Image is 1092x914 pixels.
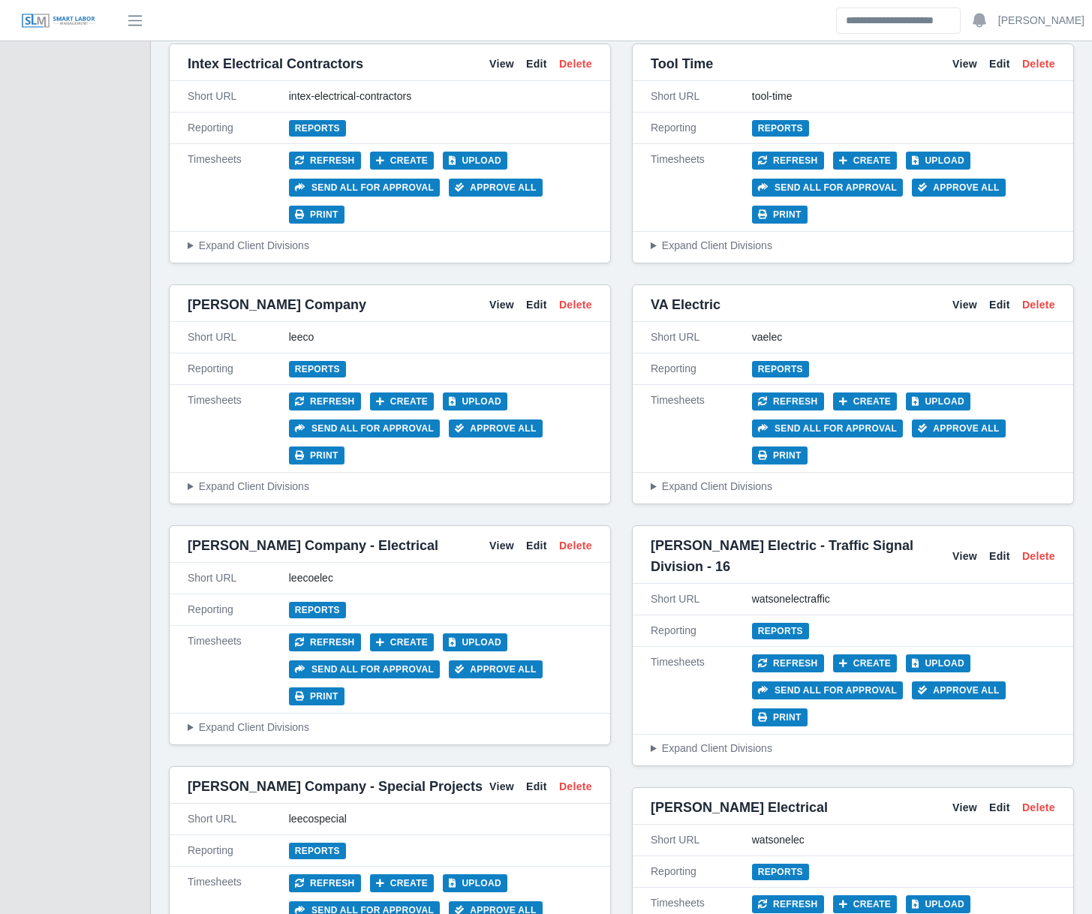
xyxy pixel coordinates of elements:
[559,538,592,554] a: Delete
[752,419,903,437] button: Send all for approval
[651,392,752,465] div: Timesheets
[449,419,543,437] button: Approve All
[1022,549,1055,564] a: Delete
[443,874,507,892] button: Upload
[912,681,1006,699] button: Approve All
[989,549,1010,564] a: Edit
[188,152,289,224] div: Timesheets
[989,297,1010,313] a: Edit
[489,56,514,72] a: View
[188,570,289,586] div: Short URL
[752,832,1055,848] div: watsonelec
[289,633,361,651] button: Refresh
[559,56,592,72] a: Delete
[188,602,289,618] div: Reporting
[912,419,1006,437] button: Approve All
[1022,297,1055,313] a: Delete
[906,152,970,170] button: Upload
[952,800,977,816] a: View
[651,623,752,639] div: Reporting
[526,538,547,554] a: Edit
[289,843,346,859] a: Reports
[188,120,289,136] div: Reporting
[1022,56,1055,72] a: Delete
[188,89,289,104] div: Short URL
[651,329,752,345] div: Short URL
[559,779,592,795] a: Delete
[752,179,903,197] button: Send all for approval
[752,446,808,465] button: Print
[489,297,514,313] a: View
[651,53,713,74] span: Tool Time
[526,56,547,72] a: Edit
[651,361,752,377] div: Reporting
[188,535,438,556] span: [PERSON_NAME] Company - Electrical
[906,392,970,410] button: Upload
[752,329,1055,345] div: vaelec
[289,361,346,377] a: Reports
[651,591,752,607] div: Short URL
[752,206,808,224] button: Print
[449,660,543,678] button: Approve All
[289,811,592,827] div: leecospecial
[651,864,752,879] div: Reporting
[188,479,592,495] summary: Expand Client Divisions
[836,8,961,34] input: Search
[559,297,592,313] a: Delete
[651,654,752,726] div: Timesheets
[289,570,592,586] div: leecoelec
[752,864,809,880] a: Reports
[989,800,1010,816] a: Edit
[906,654,970,672] button: Upload
[752,120,809,137] a: Reports
[752,361,809,377] a: Reports
[651,797,828,818] span: [PERSON_NAME] Electrical
[952,56,977,72] a: View
[752,152,824,170] button: Refresh
[526,297,547,313] a: Edit
[752,654,824,672] button: Refresh
[370,874,435,892] button: Create
[289,874,361,892] button: Refresh
[449,179,543,197] button: Approve All
[912,179,1006,197] button: Approve All
[752,681,903,699] button: Send all for approval
[651,832,752,848] div: Short URL
[651,294,720,315] span: VA Electric
[752,623,809,639] a: Reports
[370,633,435,651] button: Create
[443,152,507,170] button: Upload
[289,152,361,170] button: Refresh
[833,152,898,170] button: Create
[188,633,289,705] div: Timesheets
[21,13,96,29] img: SLM Logo
[651,535,952,577] span: [PERSON_NAME] Electric - Traffic Signal Division - 16
[289,179,440,197] button: Send all for approval
[906,895,970,913] button: Upload
[188,238,592,254] summary: Expand Client Divisions
[289,89,592,104] div: intex-electrical-contractors
[526,779,547,795] a: Edit
[989,56,1010,72] a: Edit
[188,53,363,74] span: Intex Electrical Contractors
[651,741,1055,756] summary: Expand Client Divisions
[188,720,592,735] summary: Expand Client Divisions
[188,843,289,858] div: Reporting
[188,361,289,377] div: Reporting
[188,294,366,315] span: [PERSON_NAME] Company
[952,297,977,313] a: View
[443,392,507,410] button: Upload
[289,206,344,224] button: Print
[752,708,808,726] button: Print
[443,633,507,651] button: Upload
[833,654,898,672] button: Create
[1022,800,1055,816] a: Delete
[188,776,483,797] span: [PERSON_NAME] Company - Special Projects
[998,13,1084,29] a: [PERSON_NAME]
[289,687,344,705] button: Print
[188,329,289,345] div: Short URL
[489,779,514,795] a: View
[289,329,592,345] div: leeco
[651,479,1055,495] summary: Expand Client Divisions
[289,660,440,678] button: Send all for approval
